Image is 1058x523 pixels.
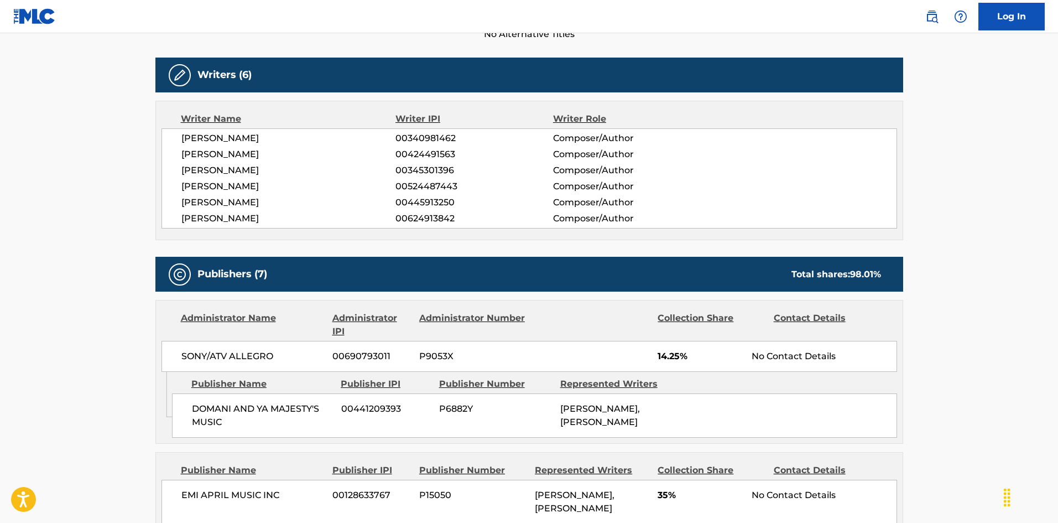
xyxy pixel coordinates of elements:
span: [PERSON_NAME] [181,196,396,209]
div: Administrator IPI [332,312,411,338]
div: Total shares: [791,268,881,281]
span: [PERSON_NAME] [181,148,396,161]
div: Administrator Name [181,312,324,338]
span: SONY/ATV ALLEGRO [181,350,325,363]
div: Writer IPI [395,112,553,126]
a: Public Search [921,6,943,28]
img: Publishers [173,268,186,281]
img: help [954,10,967,23]
div: Publisher Number [439,377,552,391]
span: P6882Y [439,402,552,416]
div: Publisher Name [191,377,332,391]
span: EMI APRIL MUSIC INC [181,489,325,502]
div: No Contact Details [752,350,896,363]
div: Collection Share [658,312,765,338]
img: Writers [173,69,186,82]
div: Help [950,6,972,28]
span: 00340981462 [395,132,553,145]
span: [PERSON_NAME] [181,180,396,193]
span: [PERSON_NAME] [181,164,396,177]
div: Administrator Number [419,312,527,338]
span: [PERSON_NAME] [181,212,396,225]
span: No Alternative Titles [155,28,903,41]
div: Writer Role [553,112,696,126]
span: 98.01 % [850,269,881,279]
div: Drag [998,481,1016,514]
span: [PERSON_NAME], [PERSON_NAME] [535,490,614,514]
span: 00445913250 [395,196,553,209]
span: 00424491563 [395,148,553,161]
img: search [925,10,939,23]
div: Represented Writers [560,377,673,391]
div: Collection Share [658,464,765,477]
div: Publisher IPI [332,464,411,477]
div: Publisher Number [419,464,527,477]
img: MLC Logo [13,8,56,24]
span: 00524487443 [395,180,553,193]
span: Composer/Author [553,148,696,161]
span: 14.25% [658,350,743,363]
span: 00624913842 [395,212,553,225]
div: Represented Writers [535,464,649,477]
span: 00690793011 [332,350,411,363]
span: 00441209393 [341,402,431,416]
span: 00345301396 [395,164,553,177]
div: No Contact Details [752,489,896,502]
span: [PERSON_NAME] [181,132,396,145]
span: Composer/Author [553,212,696,225]
span: P9053X [419,350,527,363]
span: DOMANI AND YA MAJESTY'S MUSIC [192,402,333,429]
span: P15050 [419,489,527,502]
a: Log In [978,3,1045,30]
span: 00128633767 [332,489,411,502]
span: Composer/Author [553,196,696,209]
span: Composer/Author [553,180,696,193]
span: Composer/Author [553,164,696,177]
h5: Publishers (7) [197,268,267,281]
span: 35% [658,489,743,502]
div: Publisher Name [181,464,324,477]
div: Writer Name [181,112,396,126]
span: Composer/Author [553,132,696,145]
h5: Writers (6) [197,69,252,81]
iframe: Chat Widget [1003,470,1058,523]
div: Contact Details [774,312,881,338]
div: Publisher IPI [341,377,431,391]
span: [PERSON_NAME], [PERSON_NAME] [560,403,640,427]
div: Contact Details [774,464,881,477]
